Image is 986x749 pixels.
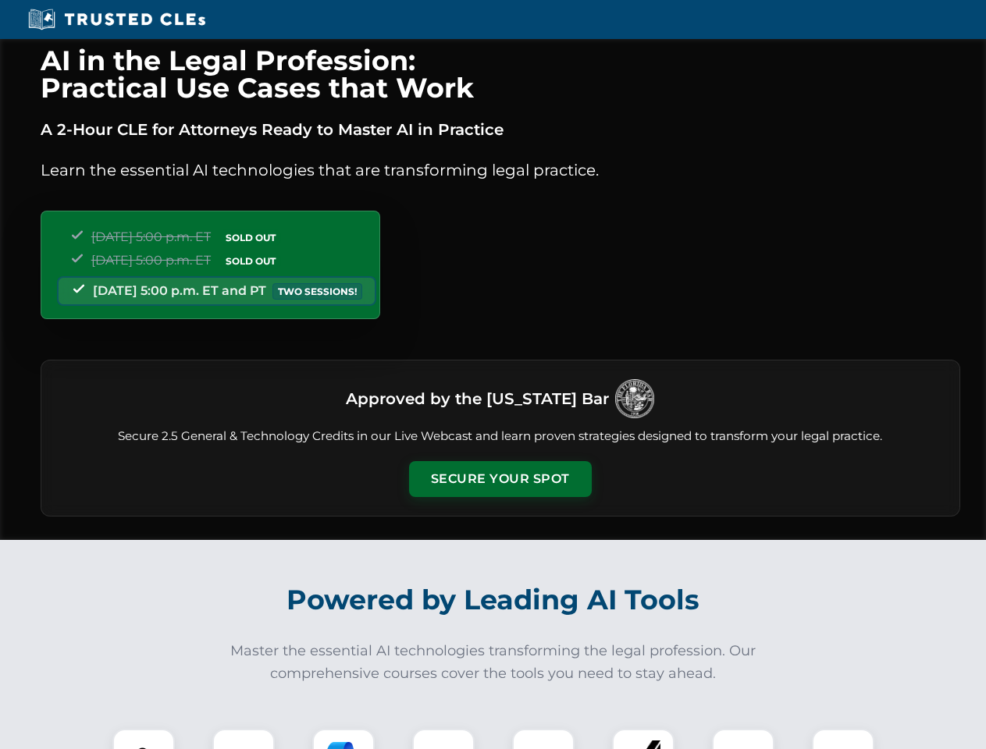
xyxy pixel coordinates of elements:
span: SOLD OUT [220,229,281,246]
span: SOLD OUT [220,253,281,269]
p: Learn the essential AI technologies that are transforming legal practice. [41,158,960,183]
img: Trusted CLEs [23,8,210,31]
h3: Approved by the [US_STATE] Bar [346,385,609,413]
p: Master the essential AI technologies transforming the legal profession. Our comprehensive courses... [220,640,767,685]
button: Secure Your Spot [409,461,592,497]
p: Secure 2.5 General & Technology Credits in our Live Webcast and learn proven strategies designed ... [60,428,941,445]
span: [DATE] 5:00 p.m. ET [91,229,211,244]
h1: AI in the Legal Profession: Practical Use Cases that Work [41,47,960,101]
img: Logo [615,379,654,418]
h2: Powered by Leading AI Tools [61,573,926,627]
p: A 2-Hour CLE for Attorneys Ready to Master AI in Practice [41,117,960,142]
span: [DATE] 5:00 p.m. ET [91,253,211,268]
